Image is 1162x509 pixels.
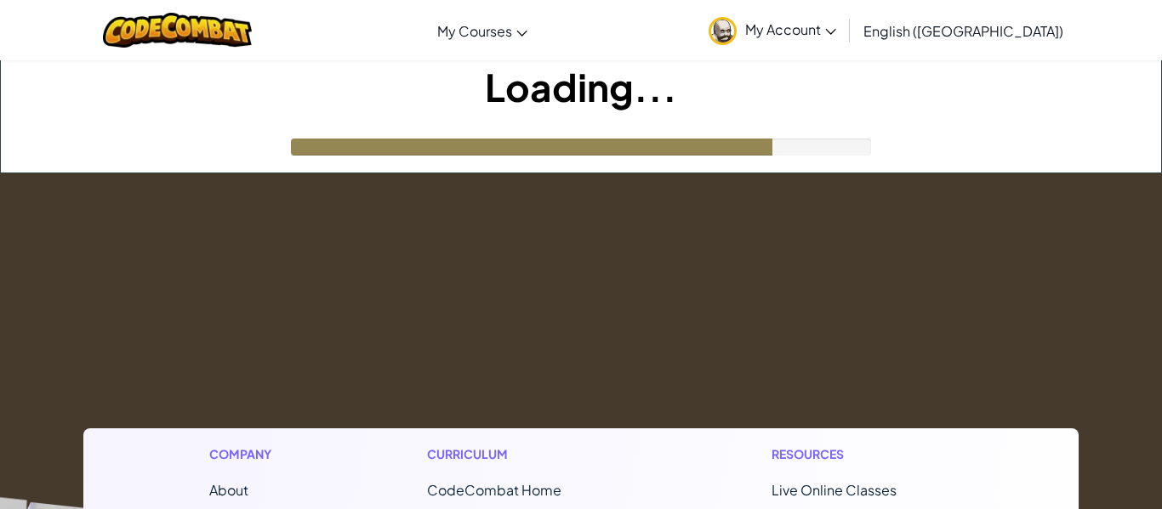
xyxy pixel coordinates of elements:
[427,445,633,463] h1: Curriculum
[745,20,836,38] span: My Account
[772,445,953,463] h1: Resources
[209,445,288,463] h1: Company
[427,481,561,499] span: CodeCombat Home
[772,481,897,499] a: Live Online Classes
[103,13,252,48] img: CodeCombat logo
[855,8,1072,54] a: English ([GEOGRAPHIC_DATA])
[429,8,536,54] a: My Courses
[209,481,248,499] a: About
[1,60,1161,113] h1: Loading...
[709,17,737,45] img: avatar
[863,22,1063,40] span: English ([GEOGRAPHIC_DATA])
[700,3,845,57] a: My Account
[437,22,512,40] span: My Courses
